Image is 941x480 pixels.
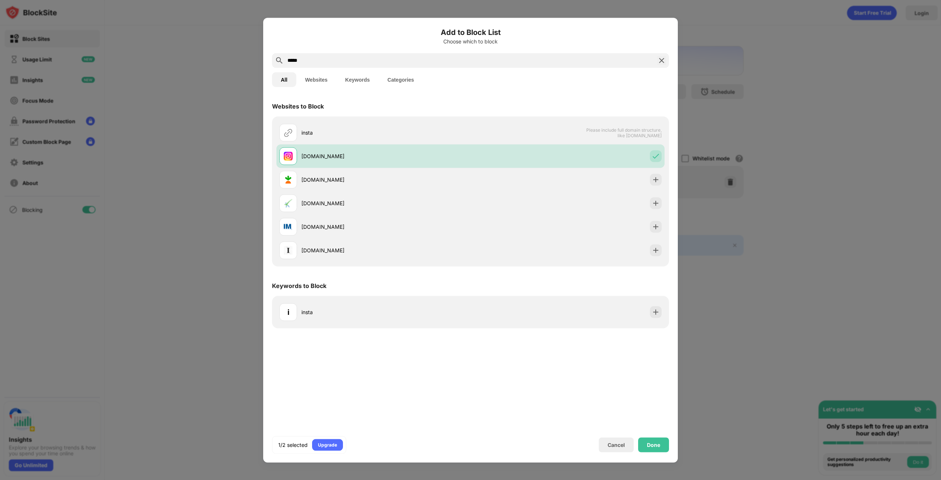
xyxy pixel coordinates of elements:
div: Done [647,442,660,448]
button: All [272,72,296,87]
div: insta [301,308,470,316]
div: 1/2 selected [278,441,308,448]
img: favicons [284,246,293,255]
div: Websites to Block [272,102,324,110]
img: favicons [284,222,293,231]
div: Upgrade [318,441,337,448]
span: Please include full domain structure, like [DOMAIN_NAME] [586,127,662,138]
img: search-close [657,56,666,65]
img: search.svg [275,56,284,65]
button: Keywords [336,72,379,87]
div: i [287,306,289,317]
div: insta [301,129,470,136]
img: favicons [284,175,293,184]
div: Cancel [608,442,625,448]
button: Categories [379,72,423,87]
img: url.svg [284,128,293,137]
div: [DOMAIN_NAME] [301,223,470,231]
img: favicons [284,152,293,160]
div: [DOMAIN_NAME] [301,199,470,207]
button: Websites [296,72,336,87]
div: Keywords to Block [272,282,326,289]
img: favicons [284,199,293,207]
div: [DOMAIN_NAME] [301,246,470,254]
h6: Add to Block List [272,26,669,38]
div: Choose which to block [272,38,669,44]
div: [DOMAIN_NAME] [301,152,470,160]
div: [DOMAIN_NAME] [301,176,470,184]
